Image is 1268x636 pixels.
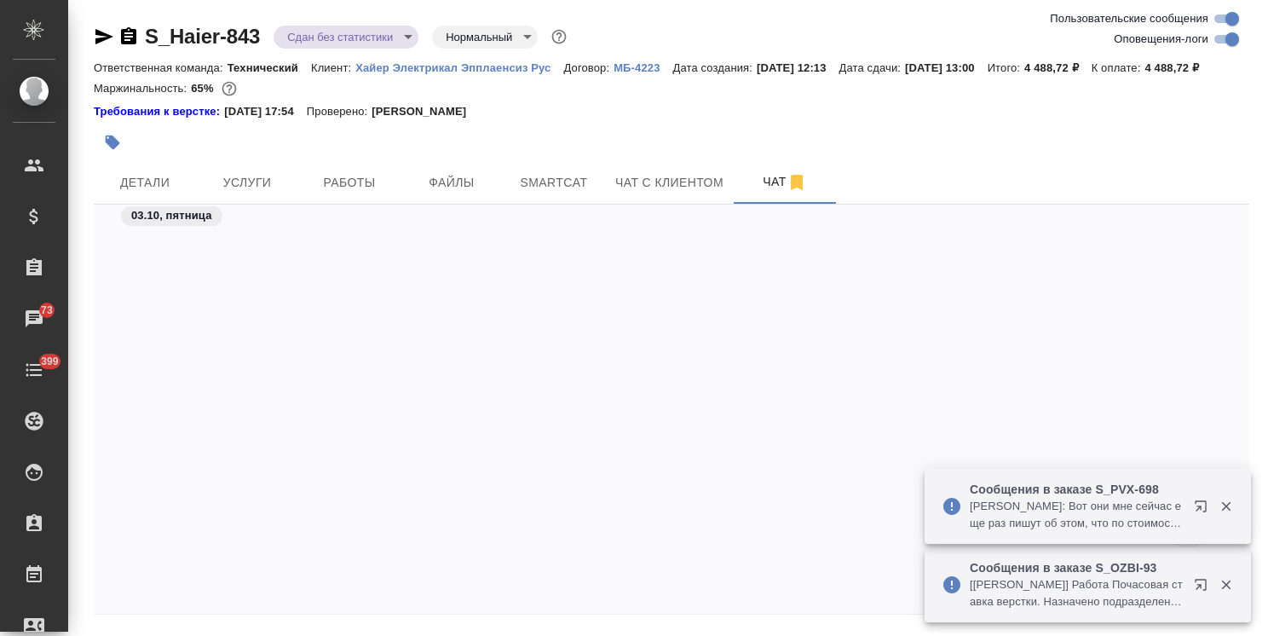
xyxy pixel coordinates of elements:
[411,172,493,194] span: Файлы
[1208,499,1243,514] button: Закрыть
[94,61,228,74] p: Ответственная команда:
[673,61,757,74] p: Дата создания:
[1208,577,1243,593] button: Закрыть
[228,61,311,74] p: Технический
[563,61,614,74] p: Договор:
[355,61,563,74] p: Хайер Электрикал Эпплаенсиз Рус
[1092,61,1145,74] p: К оплате:
[513,172,595,194] span: Smartcat
[94,82,191,95] p: Маржинальность:
[757,61,839,74] p: [DATE] 12:13
[1024,61,1092,74] p: 4 488,72 ₽
[131,207,212,224] p: 03.10, пятница
[372,103,479,120] p: [PERSON_NAME]
[274,26,418,49] div: Сдан без статистики
[970,481,1183,498] p: Сообщения в заказе S_PVX-698
[31,302,63,319] span: 73
[4,298,64,340] a: 73
[94,26,114,47] button: Скопировать ссылку для ЯМессенджера
[839,61,905,74] p: Дата сдачи:
[905,61,988,74] p: [DATE] 13:00
[432,26,538,49] div: Сдан без статистики
[548,26,570,48] button: Доп статусы указывают на важность/срочность заказа
[988,61,1024,74] p: Итого:
[31,353,69,370] span: 399
[94,103,224,120] a: Требования к верстке:
[282,30,398,44] button: Сдан без статистики
[441,30,517,44] button: Нормальный
[307,103,372,120] p: Проверено:
[118,26,139,47] button: Скопировать ссылку
[970,576,1183,610] p: [[PERSON_NAME]] Работа Почасовая ставка верстки. Назначено подразделение "DTPspecialists"
[145,25,260,48] a: S_Haier-843
[191,82,217,95] p: 65%
[614,61,672,74] p: МБ-4223
[311,61,355,74] p: Клиент:
[1114,31,1208,48] span: Оповещения-логи
[615,172,723,194] span: Чат с клиентом
[355,60,563,74] a: Хайер Электрикал Эпплаенсиз Рус
[614,60,672,74] a: МБ-4223
[787,172,807,193] svg: Отписаться
[970,498,1183,532] p: [PERSON_NAME]: Вот они мне сейчас еще раз пишут об этом, что по стоимости полный день. Если клиен...
[218,78,240,100] button: 1299.82 RUB;
[1184,568,1225,609] button: Открыть в новой вкладке
[104,172,186,194] span: Детали
[94,124,131,161] button: Добавить тэг
[1050,10,1208,27] span: Пользовательские сообщения
[224,103,307,120] p: [DATE] 17:54
[206,172,288,194] span: Услуги
[1184,489,1225,530] button: Открыть в новой вкладке
[308,172,390,194] span: Работы
[970,559,1183,576] p: Сообщения в заказе S_OZBI-93
[1144,61,1212,74] p: 4 488,72 ₽
[744,171,826,193] span: Чат
[4,349,64,391] a: 399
